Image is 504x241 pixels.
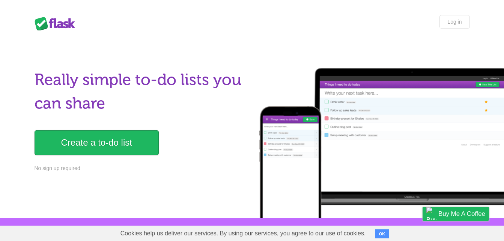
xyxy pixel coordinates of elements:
[426,207,436,220] img: Buy me a coffee
[35,130,159,155] a: Create a to-do list
[423,207,489,221] a: Buy me a coffee
[438,207,485,220] span: Buy me a coffee
[35,17,80,30] div: Flask Lists
[35,68,248,115] h1: Really simple to-do lists you can share
[439,15,469,29] a: Log in
[375,229,390,238] button: OK
[113,226,373,241] span: Cookies help us deliver our services. By using our services, you agree to our use of cookies.
[35,164,248,172] p: No sign up required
